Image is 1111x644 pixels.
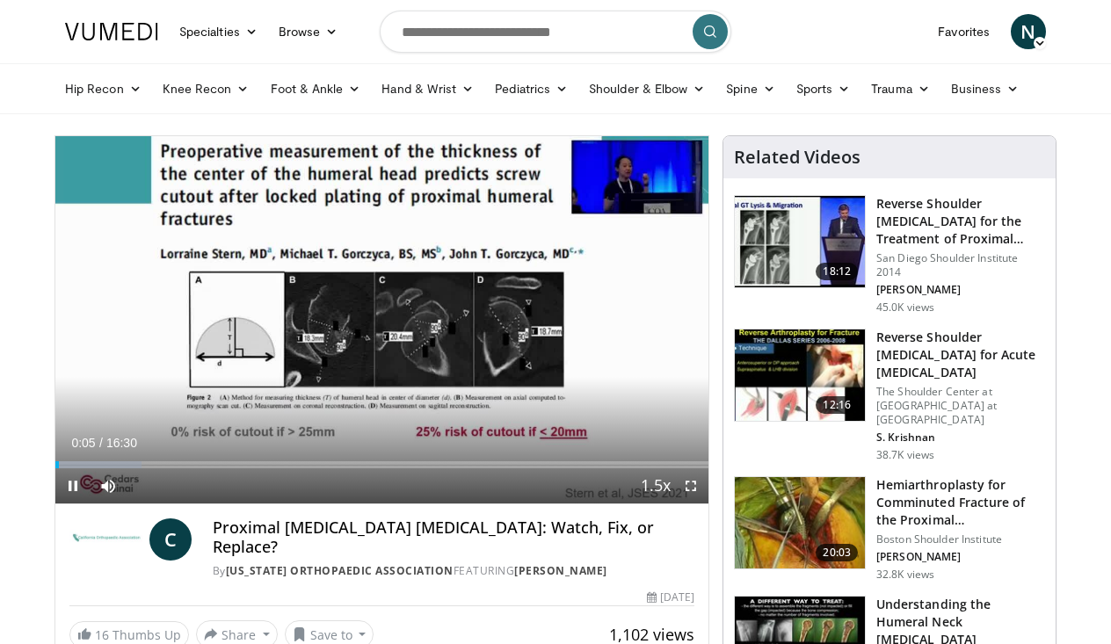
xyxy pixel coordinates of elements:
a: 18:12 Reverse Shoulder [MEDICAL_DATA] for the Treatment of Proximal Humeral … San Diego Shoulder ... [734,195,1045,315]
a: Sports [786,71,861,106]
button: Playback Rate [638,468,673,503]
p: [PERSON_NAME] [876,550,1045,564]
a: [US_STATE] Orthopaedic Association [226,563,454,578]
div: Progress Bar [55,461,708,468]
p: S. Krishnan [876,431,1045,445]
a: Business [940,71,1030,106]
span: / [99,436,103,450]
a: N [1011,14,1046,49]
a: 12:16 Reverse Shoulder [MEDICAL_DATA] for Acute [MEDICAL_DATA] The Shoulder Center at [GEOGRAPHIC... [734,329,1045,462]
a: 20:03 Hemiarthroplasty for Comminuted Fracture of the Proximal [MEDICAL_DATA] Boston Shoulder Ins... [734,476,1045,582]
a: Hand & Wrist [371,71,484,106]
a: Favorites [927,14,1000,49]
p: The Shoulder Center at [GEOGRAPHIC_DATA] at [GEOGRAPHIC_DATA] [876,385,1045,427]
h4: Related Videos [734,147,860,168]
h3: Reverse Shoulder [MEDICAL_DATA] for the Treatment of Proximal Humeral … [876,195,1045,248]
img: VuMedi Logo [65,23,158,40]
p: Boston Shoulder Institute [876,532,1045,546]
div: [DATE] [647,590,694,605]
span: 18:12 [816,263,858,280]
a: Spine [715,71,785,106]
a: Specialties [169,14,268,49]
p: 38.7K views [876,448,934,462]
p: San Diego Shoulder Institute 2014 [876,251,1045,279]
button: Mute [91,468,126,503]
p: [PERSON_NAME] [876,283,1045,297]
img: 10442_3.png.150x105_q85_crop-smart_upscale.jpg [735,477,865,568]
a: Pediatrics [484,71,578,106]
img: butch_reverse_arthroplasty_3.png.150x105_q85_crop-smart_upscale.jpg [735,329,865,421]
a: Shoulder & Elbow [578,71,715,106]
h3: Reverse Shoulder [MEDICAL_DATA] for Acute [MEDICAL_DATA] [876,329,1045,381]
img: Q2xRg7exoPLTwO8X4xMDoxOjA4MTsiGN.150x105_q85_crop-smart_upscale.jpg [735,196,865,287]
a: [PERSON_NAME] [514,563,607,578]
p: 45.0K views [876,300,934,315]
h3: Hemiarthroplasty for Comminuted Fracture of the Proximal [MEDICAL_DATA] [876,476,1045,529]
a: Knee Recon [152,71,260,106]
span: 12:16 [816,396,858,414]
a: Hip Recon [54,71,152,106]
span: 20:03 [816,544,858,561]
div: By FEATURING [213,563,694,579]
a: Browse [268,14,349,49]
button: Fullscreen [673,468,708,503]
img: California Orthopaedic Association [69,518,142,561]
h4: Proximal [MEDICAL_DATA] [MEDICAL_DATA]: Watch, Fix, or Replace? [213,518,694,556]
p: 32.8K views [876,568,934,582]
span: 16 [95,626,109,643]
a: C [149,518,192,561]
span: 0:05 [71,436,95,450]
a: Trauma [860,71,940,106]
button: Pause [55,468,91,503]
span: 16:30 [106,436,137,450]
input: Search topics, interventions [380,11,731,53]
a: Foot & Ankle [260,71,372,106]
video-js: Video Player [55,136,708,504]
